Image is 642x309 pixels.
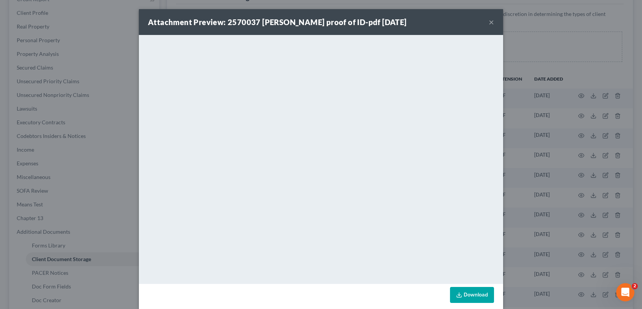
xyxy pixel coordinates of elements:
[632,283,638,289] span: 2
[450,287,494,303] a: Download
[489,17,494,27] button: ×
[139,35,503,282] iframe: <object ng-attr-data='[URL][DOMAIN_NAME]' type='application/pdf' width='100%' height='650px'></ob...
[148,17,407,27] strong: Attachment Preview: 2570037 [PERSON_NAME] proof of ID-pdf [DATE]
[616,283,634,301] iframe: Intercom live chat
